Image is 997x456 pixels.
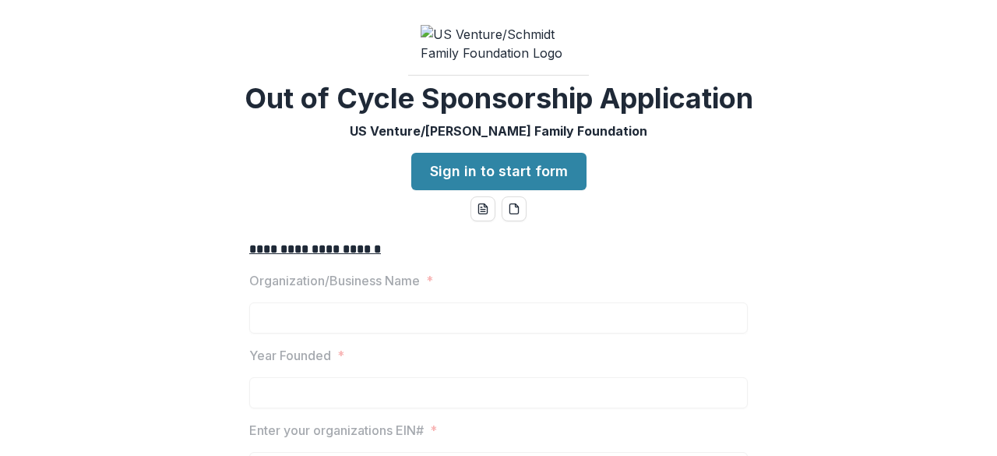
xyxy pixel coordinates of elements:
[249,421,424,440] p: Enter your organizations EIN#
[249,271,420,290] p: Organization/Business Name
[249,346,331,365] p: Year Founded
[245,82,753,115] h2: Out of Cycle Sponsorship Application
[502,196,527,221] button: pdf-download
[470,196,495,221] button: word-download
[421,25,576,62] img: US Venture/Schmidt Family Foundation Logo
[350,122,647,140] p: US Venture/[PERSON_NAME] Family Foundation
[411,153,587,190] a: Sign in to start form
